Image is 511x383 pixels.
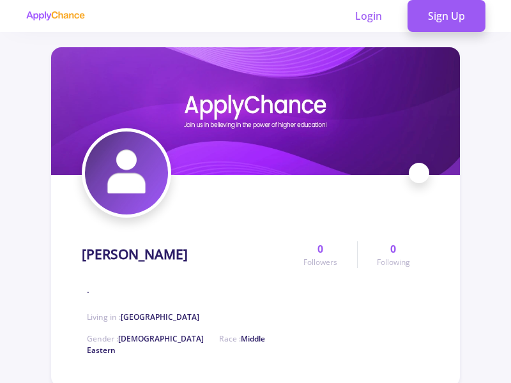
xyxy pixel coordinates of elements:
a: 0Followers [284,241,356,268]
img: Fatima Farahanicover image [51,47,460,175]
span: . [87,283,89,296]
h1: [PERSON_NAME] [82,246,188,262]
span: Middle Eastern [87,333,265,356]
span: [DEMOGRAPHIC_DATA] [118,333,204,344]
span: Race : [87,333,265,356]
img: Fatima Farahaniavatar [85,131,168,214]
a: 0Following [357,241,429,268]
span: 0 [317,241,323,257]
span: [GEOGRAPHIC_DATA] [121,312,199,322]
img: applychance logo text only [26,11,85,21]
span: Following [377,257,410,268]
span: Gender : [87,333,204,344]
span: Followers [303,257,337,268]
span: 0 [390,241,396,257]
span: Living in : [87,312,199,322]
